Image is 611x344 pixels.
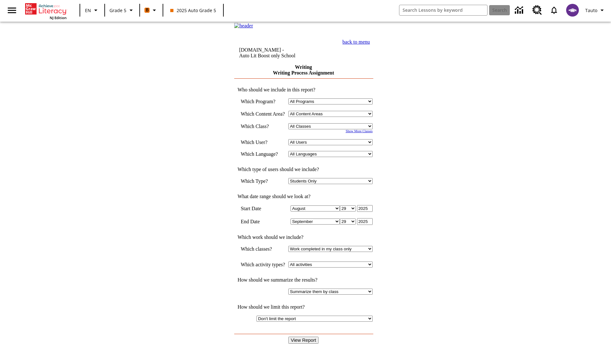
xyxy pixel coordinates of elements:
nobr: Auto Lit Boost only School [239,53,295,58]
td: Which Type? [241,178,285,184]
td: What date range should we look at? [234,194,373,199]
span: NJ Edition [50,15,67,20]
td: Which User? [241,139,285,145]
img: avatar image [566,4,579,17]
td: How should we limit this report? [234,304,373,310]
a: Writing Writing Process Assignment [273,64,334,75]
td: Start Date [241,205,285,212]
button: Grade: Grade 5, Select a grade [107,4,137,16]
button: Profile/Settings [583,4,608,16]
button: Select a new avatar [562,2,583,18]
div: Home [25,2,67,20]
td: End Date [241,218,285,225]
a: Resource Center, Will open in new tab [529,2,546,19]
td: Which type of users should we include? [234,167,373,172]
td: Which activity types? [241,262,285,268]
button: Language: EN, Select a language [82,4,102,16]
button: Boost Class color is orange. Change class color [142,4,161,16]
td: Which work should we include? [234,234,373,240]
span: EN [85,7,91,14]
td: Which classes? [241,246,285,252]
a: Show More Classes [346,129,373,133]
span: 2025 Auto Grade 5 [170,7,216,14]
input: View Report [288,337,319,344]
img: header [234,23,253,29]
nobr: Which Content Area? [241,111,285,117]
a: Notifications [546,2,562,18]
td: How should we summarize the results? [234,277,373,283]
td: Which Class? [241,123,285,129]
td: Who should we include in this report? [234,87,373,93]
td: [DOMAIN_NAME] - [239,47,320,59]
input: search field [399,5,487,15]
button: Open side menu [3,1,21,20]
td: Which Program? [241,98,285,104]
span: Tauto [585,7,597,14]
a: Data Center [511,2,529,19]
td: Which Language? [241,151,285,157]
span: Grade 5 [109,7,126,14]
a: back to menu [342,39,370,45]
span: B [146,6,149,14]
